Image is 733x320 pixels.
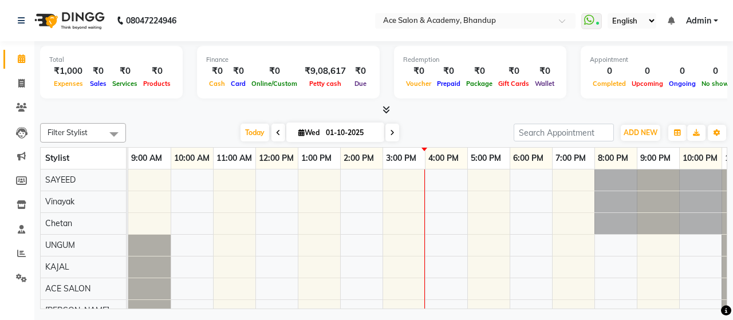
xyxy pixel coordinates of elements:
span: [PERSON_NAME] [45,305,109,315]
span: Gift Cards [495,80,532,88]
a: 10:00 AM [171,150,212,167]
span: Chetan [45,218,72,228]
span: No show [699,80,732,88]
div: 0 [666,65,699,78]
a: 1:00 PM [298,150,334,167]
span: Package [463,80,495,88]
div: ₹0 [463,65,495,78]
span: Sales [87,80,109,88]
span: SAYEED [45,175,76,185]
input: Search Appointment [514,124,614,141]
a: 5:00 PM [468,150,504,167]
div: Appointment [590,55,732,65]
span: Due [352,80,369,88]
div: ₹0 [350,65,371,78]
span: KAJAL [45,262,69,272]
span: ADD NEW [624,128,657,137]
div: ₹0 [228,65,249,78]
button: ADD NEW [621,125,660,141]
div: ₹0 [87,65,109,78]
div: 0 [590,65,629,78]
span: Online/Custom [249,80,300,88]
div: ₹0 [249,65,300,78]
span: Cash [206,80,228,88]
span: Wed [295,128,322,137]
img: logo [29,5,108,37]
span: Completed [590,80,629,88]
div: Redemption [403,55,557,65]
a: 7:00 PM [553,150,589,167]
span: Card [228,80,249,88]
span: Stylist [45,153,69,163]
div: Total [49,55,174,65]
div: Finance [206,55,371,65]
a: 9:00 PM [637,150,673,167]
a: 2:00 PM [341,150,377,167]
div: ₹0 [109,65,140,78]
span: Services [109,80,140,88]
div: ₹0 [434,65,463,78]
div: ₹0 [206,65,228,78]
span: UNGUM [45,240,75,250]
div: ₹0 [495,65,532,78]
span: Filter Stylist [48,128,88,137]
span: Prepaid [434,80,463,88]
a: 12:00 PM [256,150,297,167]
div: ₹9,08,617 [300,65,350,78]
a: 6:00 PM [510,150,546,167]
div: ₹0 [403,65,434,78]
span: Expenses [51,80,86,88]
a: 9:00 AM [128,150,165,167]
b: 08047224946 [126,5,176,37]
a: 11:00 AM [214,150,255,167]
a: 3:00 PM [383,150,419,167]
input: 2025-10-01 [322,124,380,141]
span: Wallet [532,80,557,88]
div: ₹0 [140,65,174,78]
span: Petty cash [306,80,344,88]
span: Upcoming [629,80,666,88]
span: Vinayak [45,196,74,207]
div: 0 [699,65,732,78]
a: 8:00 PM [595,150,631,167]
span: Today [241,124,269,141]
div: ₹0 [532,65,557,78]
span: Ongoing [666,80,699,88]
div: ₹1,000 [49,65,87,78]
span: Products [140,80,174,88]
span: Admin [686,15,711,27]
span: ACE SALON [45,283,90,294]
a: 10:00 PM [680,150,720,167]
span: Voucher [403,80,434,88]
div: 0 [629,65,666,78]
a: 4:00 PM [425,150,462,167]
